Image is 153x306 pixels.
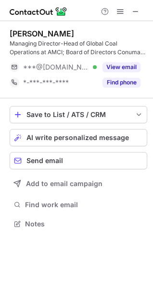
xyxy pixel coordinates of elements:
[26,134,129,141] span: AI write personalized message
[26,157,63,165] span: Send email
[10,29,74,38] div: [PERSON_NAME]
[10,6,67,17] img: ContactOut v5.3.10
[10,39,147,57] div: Managing Director-Head of Global Coal Operations at AMCI; Board of Directors Conuma Resources Lim...
[10,217,147,231] button: Notes
[10,106,147,123] button: save-profile-one-click
[102,78,140,87] button: Reveal Button
[23,63,89,71] span: ***@[DOMAIN_NAME]
[26,180,102,188] span: Add to email campaign
[102,62,140,72] button: Reveal Button
[25,200,143,209] span: Find work email
[10,152,147,169] button: Send email
[26,111,130,118] div: Save to List / ATS / CRM
[25,220,143,228] span: Notes
[10,175,147,192] button: Add to email campaign
[10,198,147,212] button: Find work email
[10,129,147,146] button: AI write personalized message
